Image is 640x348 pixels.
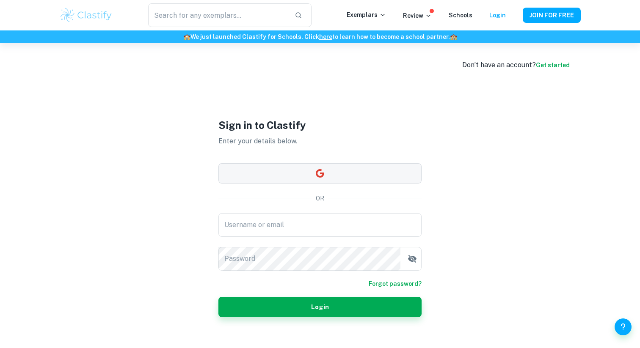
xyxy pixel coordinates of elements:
button: JOIN FOR FREE [523,8,581,23]
h6: We just launched Clastify for Schools. Click to learn how to become a school partner. [2,32,638,41]
span: 🏫 [450,33,457,40]
a: Get started [536,62,570,69]
p: Enter your details below. [218,136,422,146]
p: Exemplars [347,10,386,19]
a: Forgot password? [369,279,422,288]
p: Review [403,11,432,20]
a: here [319,33,332,40]
a: Login [489,12,506,19]
button: Login [218,297,422,317]
input: Search for any exemplars... [148,3,288,27]
div: Don’t have an account? [462,60,570,70]
button: Help and Feedback [615,318,632,335]
h1: Sign in to Clastify [218,118,422,133]
img: Clastify logo [59,7,113,24]
p: OR [316,194,324,203]
span: 🏫 [183,33,190,40]
a: Schools [449,12,472,19]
